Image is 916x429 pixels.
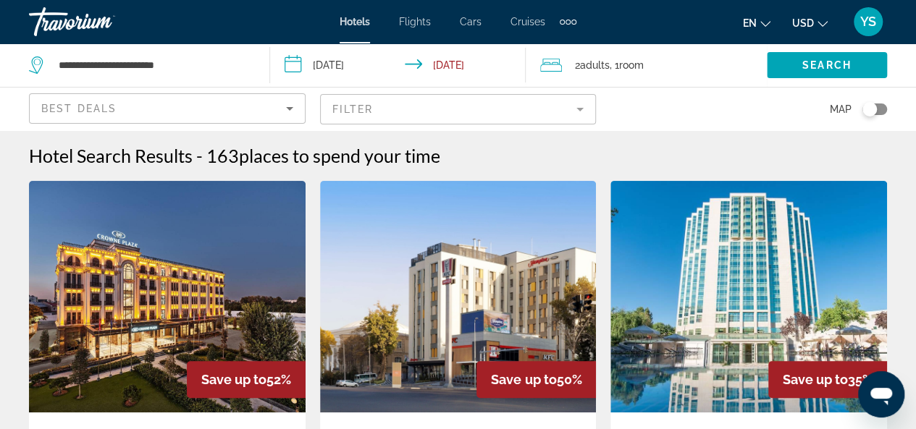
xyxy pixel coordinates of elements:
iframe: Кнопка запуска окна обмена сообщениями [858,371,904,417]
button: Travelers: 2 adults, 0 children [526,43,767,87]
span: en [743,17,757,29]
span: Save up to [201,372,266,387]
span: Search [802,59,852,71]
span: Best Deals [41,103,117,114]
div: 52% [187,361,306,398]
span: Adults [580,59,610,71]
span: 2 [575,55,610,75]
a: Cars [460,16,482,27]
span: YS [860,14,876,29]
span: Save up to [783,372,848,387]
button: Check-in date: Sep 22, 2025 Check-out date: Sep 25, 2025 [270,43,526,87]
a: Cruises [510,16,545,27]
button: Toggle map [852,103,887,116]
a: Hotels [340,16,370,27]
button: User Menu [849,7,887,37]
mat-select: Sort by [41,100,293,117]
span: Map [830,99,852,119]
a: Flights [399,16,431,27]
span: Room [619,59,644,71]
button: Change language [743,12,770,33]
span: , 1 [610,55,644,75]
span: USD [792,17,814,29]
button: Filter [320,93,597,125]
span: - [196,145,203,166]
img: Hotel image [610,181,887,412]
h2: 163 [206,145,440,166]
button: Search [767,52,887,78]
button: Change currency [792,12,828,33]
img: Hotel image [29,181,306,412]
span: places to spend your time [239,145,440,166]
div: 35% [768,361,887,398]
button: Extra navigation items [560,10,576,33]
span: Save up to [491,372,556,387]
a: Travorium [29,3,174,41]
img: Hotel image [320,181,597,412]
div: 50% [476,361,596,398]
h1: Hotel Search Results [29,145,193,166]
